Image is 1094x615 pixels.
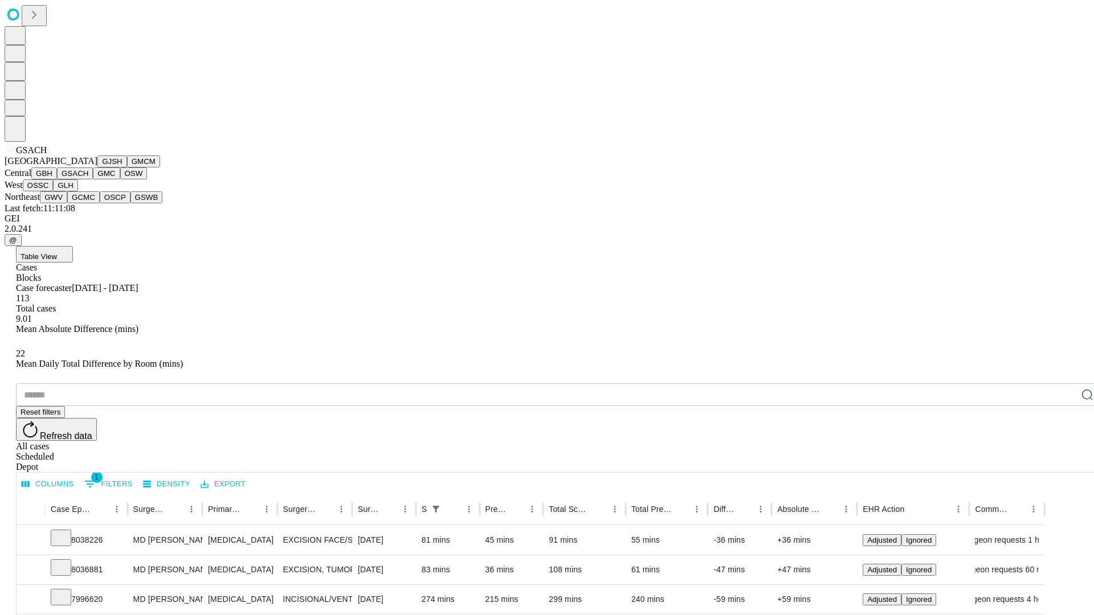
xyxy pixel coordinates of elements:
[549,505,590,514] div: Total Scheduled Duration
[975,555,1038,584] div: surgeon requests 60 mins
[16,145,47,155] span: GSACH
[53,179,77,191] button: GLH
[40,431,92,441] span: Refresh data
[283,555,346,584] div: EXCISION, TUMOR, SOFT TISSUE OF THIGH OR KNEE AREA, SUBCUTANEIOUS; 3 CM OR GREATER
[358,526,410,555] div: [DATE]
[549,555,620,584] div: 108 mins
[753,501,769,517] button: Menu
[631,526,703,555] div: 55 mins
[713,526,766,555] div: -36 mins
[283,585,346,614] div: INCISIONAL/VENTRAL/SPIGELIAN [MEDICAL_DATA] INITIAL > 10 CM REDUCIBLE
[508,501,524,517] button: Sort
[93,167,120,179] button: GMC
[57,167,93,179] button: GSACH
[5,234,22,246] button: @
[689,501,705,517] button: Menu
[461,501,477,517] button: Menu
[16,418,97,441] button: Refresh data
[5,224,1089,234] div: 2.0.241
[950,501,966,517] button: Menu
[777,555,851,584] div: +47 mins
[713,585,766,614] div: -59 mins
[51,585,122,614] div: 7996620
[22,590,39,610] button: Expand
[485,585,538,614] div: 215 mins
[713,505,736,514] div: Difference
[317,501,333,517] button: Sort
[21,252,57,261] span: Table View
[549,585,620,614] div: 299 mins
[591,501,607,517] button: Sort
[631,555,703,584] div: 61 mins
[863,534,901,546] button: Adjusted
[607,501,623,517] button: Menu
[243,501,259,517] button: Sort
[975,505,1008,514] div: Comments
[1026,501,1042,517] button: Menu
[960,585,1054,614] span: Surgeon requests 4 hours
[91,471,103,483] span: 1
[358,505,380,514] div: Surgery Date
[23,179,54,191] button: OSSC
[906,595,932,604] span: Ignored
[19,475,77,493] button: Select columns
[963,526,1051,555] span: surgeon requests 1 hour
[21,408,60,416] span: Reset filters
[975,526,1038,555] div: surgeon requests 1 hour
[16,304,56,313] span: Total cases
[5,203,75,213] span: Last fetch: 11:11:08
[120,167,148,179] button: OSW
[51,505,92,514] div: Case Epic Id
[5,180,23,190] span: West
[40,191,67,203] button: GWV
[16,348,25,358] span: 22
[16,293,29,303] span: 113
[549,526,620,555] div: 91 mins
[397,501,413,517] button: Menu
[445,501,461,517] button: Sort
[422,505,427,514] div: Scheduled In Room Duration
[901,593,936,605] button: Ignored
[127,155,160,167] button: GMCM
[5,192,40,202] span: Northeast
[283,505,316,514] div: Surgery Name
[422,555,474,584] div: 83 mins
[485,555,538,584] div: 36 mins
[5,156,97,166] span: [GEOGRAPHIC_DATA]
[901,534,936,546] button: Ignored
[631,505,672,514] div: Total Predicted Duration
[67,191,100,203] button: GCMC
[22,560,39,580] button: Expand
[16,324,138,334] span: Mean Absolute Difference (mins)
[140,475,193,493] button: Density
[975,585,1038,614] div: Surgeon requests 4 hours
[51,526,122,555] div: 8038226
[208,555,271,584] div: [MEDICAL_DATA]
[838,501,854,517] button: Menu
[208,585,271,614] div: [MEDICAL_DATA]
[198,475,248,493] button: Export
[524,501,540,517] button: Menu
[133,526,197,555] div: MD [PERSON_NAME] Md
[906,565,932,574] span: Ignored
[31,167,57,179] button: GBH
[777,505,821,514] div: Absolute Difference
[867,565,897,574] span: Adjusted
[960,555,1054,584] span: surgeon requests 60 mins
[485,505,508,514] div: Predicted In Room Duration
[51,555,122,584] div: 8036881
[130,191,163,203] button: GSWB
[863,593,901,605] button: Adjusted
[208,526,271,555] div: [MEDICAL_DATA]
[358,585,410,614] div: [DATE]
[5,168,31,178] span: Central
[381,501,397,517] button: Sort
[867,536,897,544] span: Adjusted
[906,536,932,544] span: Ignored
[901,564,936,576] button: Ignored
[333,501,349,517] button: Menu
[283,526,346,555] div: EXCISION FACE/SCALP DEEP TUMOR, 2 CM OR MORE
[133,585,197,614] div: MD [PERSON_NAME] Md
[713,555,766,584] div: -47 mins
[9,236,17,244] span: @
